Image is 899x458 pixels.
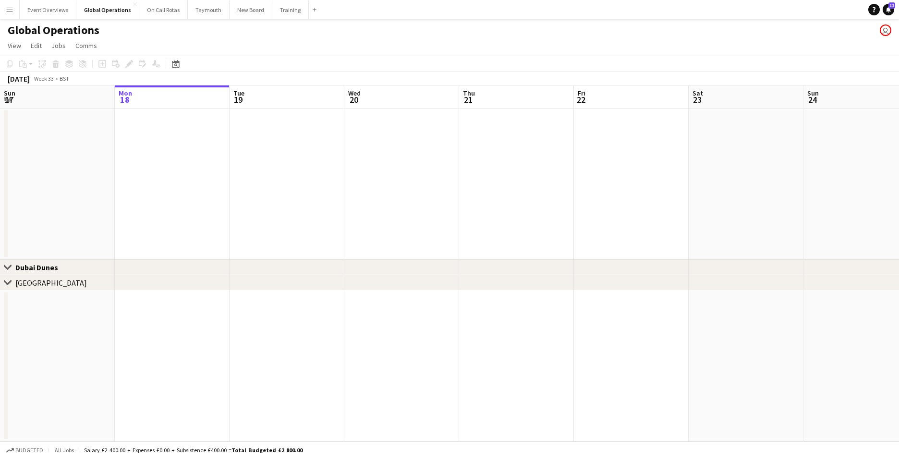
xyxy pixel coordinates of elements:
span: Sun [807,89,819,97]
span: Week 33 [32,75,56,82]
span: Edit [31,41,42,50]
span: Sun [4,89,15,97]
a: Edit [27,39,46,52]
span: Sat [692,89,703,97]
span: Budgeted [15,447,43,454]
span: All jobs [53,446,76,454]
span: Mon [119,89,132,97]
span: 17 [2,94,15,105]
span: 24 [806,94,819,105]
div: BST [60,75,69,82]
span: Total Budgeted £2 800.00 [231,446,303,454]
span: 19 [232,94,244,105]
a: 12 [883,4,894,15]
app-user-avatar: Jackie Tolland [880,24,891,36]
div: Salary £2 400.00 + Expenses £0.00 + Subsistence £400.00 = [84,446,303,454]
button: On Call Rotas [139,0,188,19]
div: [GEOGRAPHIC_DATA] [15,278,87,288]
span: View [8,41,21,50]
h1: Global Operations [8,23,99,37]
div: [DATE] [8,74,30,84]
a: Jobs [48,39,70,52]
button: Training [272,0,309,19]
span: Thu [463,89,475,97]
a: View [4,39,25,52]
span: Fri [578,89,585,97]
span: 18 [117,94,132,105]
span: 23 [691,94,703,105]
span: 21 [462,94,475,105]
span: Tue [233,89,244,97]
span: 20 [347,94,361,105]
button: Budgeted [5,445,45,456]
span: Jobs [51,41,66,50]
button: New Board [230,0,272,19]
span: Wed [348,89,361,97]
span: 12 [888,2,895,9]
span: 22 [576,94,585,105]
button: Global Operations [76,0,139,19]
div: Dubai Dunes [15,263,66,272]
span: Comms [75,41,97,50]
button: Event Overviews [20,0,76,19]
button: Taymouth [188,0,230,19]
a: Comms [72,39,101,52]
